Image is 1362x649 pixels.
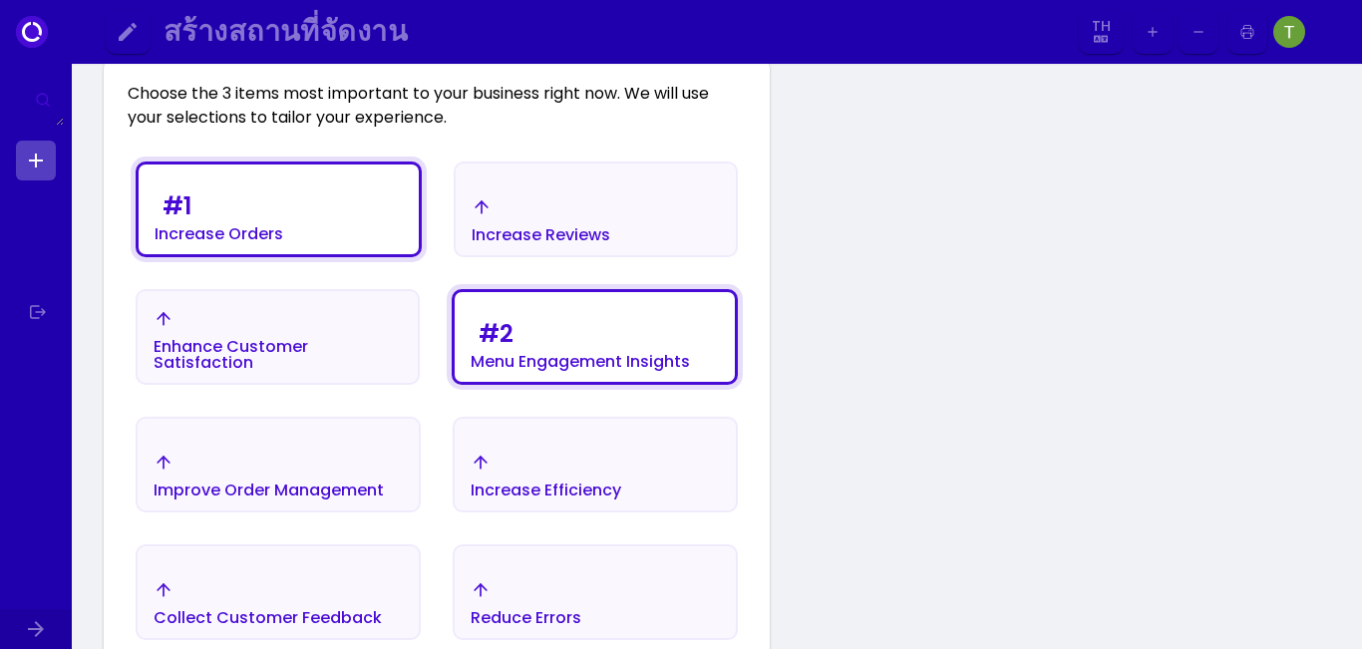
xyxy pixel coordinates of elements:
[155,226,283,242] div: Increase Orders
[453,544,738,640] button: Reduce Errors
[136,544,421,640] button: Collect Customer Feedback
[479,322,513,346] div: # 2
[454,162,738,257] button: Increase Reviews
[156,10,1073,55] button: สร้างสถานที่จัดงาน
[1273,16,1305,48] img: Image
[471,483,621,498] div: Increase Efficiency
[136,162,422,257] button: #1Increase Orders
[472,227,610,243] div: Increase Reviews
[136,417,421,512] button: Improve Order Management
[1311,16,1343,48] img: Image
[163,194,191,218] div: # 1
[452,289,738,385] button: #2Menu Engagement Insights
[154,610,382,626] div: Collect Customer Feedback
[136,289,420,385] button: Enhance Customer Satisfaction
[471,354,690,370] div: Menu Engagement Insights
[154,339,402,371] div: Enhance Customer Satisfaction
[471,610,581,626] div: Reduce Errors
[453,417,738,512] button: Increase Efficiency
[164,20,1053,43] div: สร้างสถานที่จัดงาน
[104,58,770,130] div: Choose the 3 items most important to your business right now. We will use your selections to tail...
[154,483,384,498] div: Improve Order Management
